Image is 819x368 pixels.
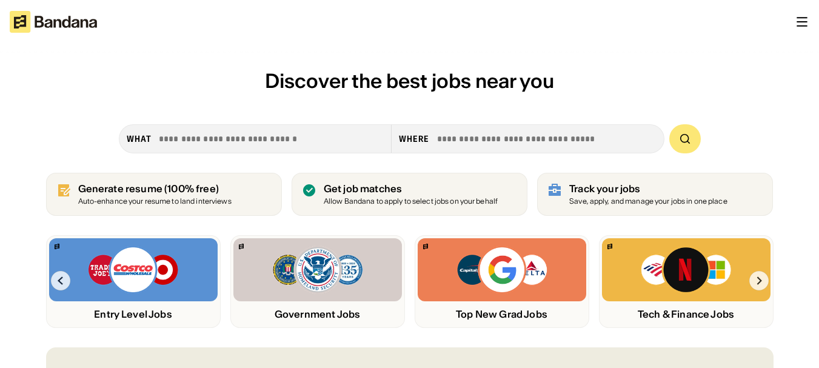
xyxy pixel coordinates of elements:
div: Auto-enhance your resume to land interviews [78,198,232,206]
div: Generate resume [78,183,232,195]
div: Track your jobs [569,183,727,195]
div: what [127,133,152,144]
img: Trader Joe’s, Costco, Target logos [87,246,179,294]
img: Bandana logo [55,244,59,249]
a: Bandana logoFBI, DHS, MWRD logosGovernment Jobs [230,235,405,328]
span: Discover the best jobs near you [265,69,554,93]
div: Save, apply, and manage your jobs in one place [569,198,727,206]
div: Government Jobs [233,309,402,320]
span: (100% free) [164,182,219,195]
a: Get job matches Allow Bandana to apply to select jobs on your behalf [292,173,527,216]
img: Bank of America, Netflix, Microsoft logos [640,246,732,294]
a: Track your jobs Save, apply, and manage your jobs in one place [537,173,773,216]
img: Bandana logotype [10,11,97,33]
img: Bandana logo [607,244,612,249]
img: Right Arrow [749,271,769,290]
div: Entry Level Jobs [49,309,218,320]
div: Top New Grad Jobs [418,309,586,320]
img: Bandana logo [423,244,428,249]
a: Bandana logoTrader Joe’s, Costco, Target logosEntry Level Jobs [46,235,221,328]
img: Bandana logo [239,244,244,249]
a: Generate resume (100% free)Auto-enhance your resume to land interviews [46,173,282,216]
a: Bandana logoBank of America, Netflix, Microsoft logosTech & Finance Jobs [599,235,774,328]
div: Tech & Finance Jobs [602,309,771,320]
div: Where [399,133,430,144]
img: FBI, DHS, MWRD logos [272,246,364,294]
div: Allow Bandana to apply to select jobs on your behalf [324,198,498,206]
img: Left Arrow [51,271,70,290]
img: Capital One, Google, Delta logos [456,246,548,294]
a: Bandana logoCapital One, Google, Delta logosTop New Grad Jobs [415,235,589,328]
div: Get job matches [324,183,498,195]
